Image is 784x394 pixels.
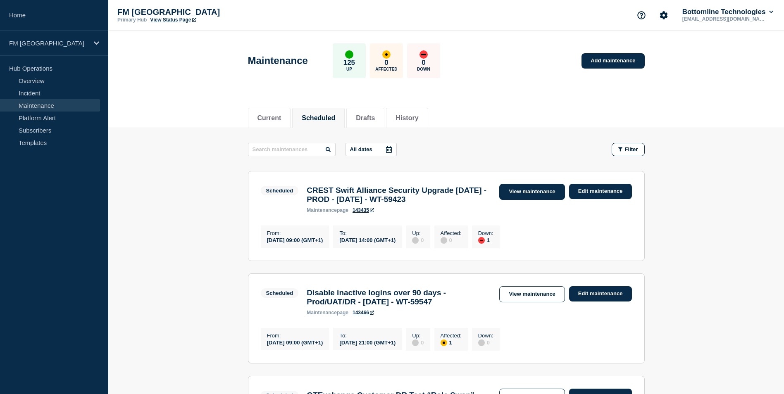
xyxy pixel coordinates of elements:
p: Affected [375,67,397,71]
p: page [307,310,348,316]
h3: CREST Swift Alliance Security Upgrade [DATE] - PROD - [DATE] - WT-59423 [307,186,491,204]
span: maintenance [307,310,337,316]
div: [DATE] 09:00 (GMT+1) [267,236,323,243]
a: 143435 [353,207,374,213]
button: Bottomline Technologies [681,8,775,16]
a: View maintenance [499,286,565,302]
div: affected [382,50,391,59]
a: Edit maintenance [569,286,632,301]
div: disabled [478,339,485,346]
div: disabled [412,237,419,244]
p: 0 [422,59,425,67]
div: 0 [412,236,424,244]
button: Scheduled [302,114,335,122]
input: Search maintenances [248,143,336,156]
p: 125 [343,59,355,67]
p: Up : [412,230,424,236]
p: To : [339,332,396,339]
button: Filter [612,143,645,156]
div: disabled [412,339,419,346]
p: To : [339,230,396,236]
div: disabled [441,237,447,244]
p: Down : [478,230,493,236]
span: Filter [625,146,638,152]
p: Up [346,67,352,71]
button: Account settings [655,7,672,24]
div: 0 [478,339,493,346]
p: FM [GEOGRAPHIC_DATA] [117,7,283,17]
p: FM [GEOGRAPHIC_DATA] [9,40,88,47]
div: 1 [478,236,493,244]
p: page [307,207,348,213]
a: Edit maintenance [569,184,632,199]
button: All dates [346,143,397,156]
p: Affected : [441,332,462,339]
div: Scheduled [266,290,293,296]
button: Current [257,114,281,122]
h1: Maintenance [248,55,308,66]
p: Down : [478,332,493,339]
div: [DATE] 21:00 (GMT+1) [339,339,396,346]
a: View maintenance [499,184,565,200]
div: 1 [441,339,462,346]
p: 0 [384,59,388,67]
p: From : [267,332,323,339]
div: [DATE] 09:00 (GMT+1) [267,339,323,346]
a: Add maintenance [581,53,644,69]
p: Affected : [441,230,462,236]
p: Primary Hub [117,17,147,23]
p: All dates [350,146,372,152]
p: Down [417,67,430,71]
div: Scheduled [266,188,293,194]
a: View Status Page [150,17,196,23]
div: up [345,50,353,59]
p: [EMAIL_ADDRESS][DOMAIN_NAME] [681,16,767,22]
p: Up : [412,332,424,339]
button: Support [633,7,650,24]
div: down [419,50,428,59]
span: maintenance [307,207,337,213]
h3: Disable inactive logins over 90 days - Prod/UAT/DR - [DATE] - WT-59547 [307,288,491,306]
div: affected [441,339,447,346]
button: History [396,114,418,122]
button: Drafts [356,114,375,122]
div: [DATE] 14:00 (GMT+1) [339,236,396,243]
p: From : [267,230,323,236]
a: 143466 [353,310,374,316]
div: 0 [412,339,424,346]
div: down [478,237,485,244]
div: 0 [441,236,462,244]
